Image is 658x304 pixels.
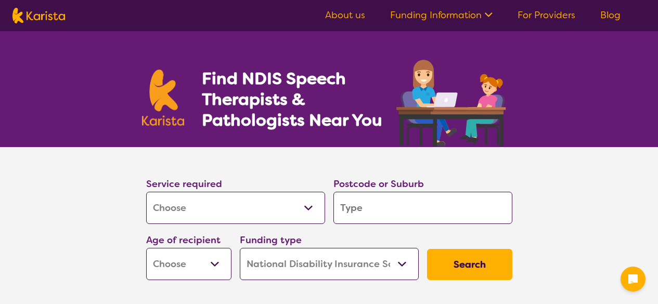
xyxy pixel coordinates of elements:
label: Age of recipient [146,234,221,246]
img: speech-therapy [388,56,517,147]
input: Type [333,192,512,224]
label: Service required [146,178,222,190]
img: Karista logo [12,8,65,23]
a: Blog [600,9,621,21]
a: Funding Information [390,9,493,21]
button: Search [427,249,512,280]
a: About us [325,9,365,21]
label: Postcode or Suburb [333,178,424,190]
label: Funding type [240,234,302,246]
h1: Find NDIS Speech Therapists & Pathologists Near You [202,68,394,130]
a: For Providers [518,9,575,21]
img: Karista logo [142,70,185,126]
